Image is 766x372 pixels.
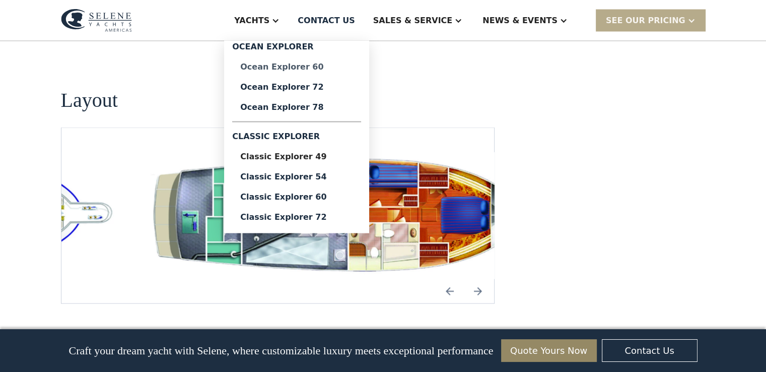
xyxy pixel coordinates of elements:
img: icon [466,279,490,303]
div: SEE Our Pricing [596,9,706,31]
div: Contact US [298,14,355,26]
div: Sales & Service [373,14,452,26]
h2: Layout [61,89,118,111]
div: Classic Explorer 54 [240,172,353,180]
img: icon [438,279,462,303]
a: Previous slide [438,279,462,303]
a: Contact Us [602,339,698,362]
div: 4 / 5 [133,152,550,279]
div: Classic Explorer 49 [240,152,353,160]
div: Ocean Explorer 60 [240,63,353,71]
a: Classic Explorer 72 [232,207,361,227]
div: SEE Our Pricing [606,14,685,26]
div: Ocean Explorer 72 [240,83,353,91]
nav: Yachts [224,40,369,233]
div: Classic Explorer [232,126,361,146]
div: News & EVENTS [482,14,558,26]
a: Ocean Explorer 78 [232,97,361,117]
p: Craft your dream yacht with Selene, where customizable luxury meets exceptional performance [68,344,493,357]
a: Classic Explorer 49 [232,146,361,166]
div: Ocean Explorer [232,40,361,56]
div: Classic Explorer 72 [240,213,353,221]
a: Ocean Explorer 72 [232,77,361,97]
div: Ocean Explorer 78 [240,103,353,111]
a: Quote Yours Now [501,339,597,362]
a: Classic Explorer 54 [232,166,361,187]
a: open lightbox [133,152,550,279]
a: Next slide [466,279,490,303]
a: Ocean Explorer 60 [232,56,361,77]
div: Yachts [234,14,269,26]
div: Classic Explorer 60 [240,193,353,201]
a: Classic Explorer 60 [232,187,361,207]
img: logo [61,9,132,32]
